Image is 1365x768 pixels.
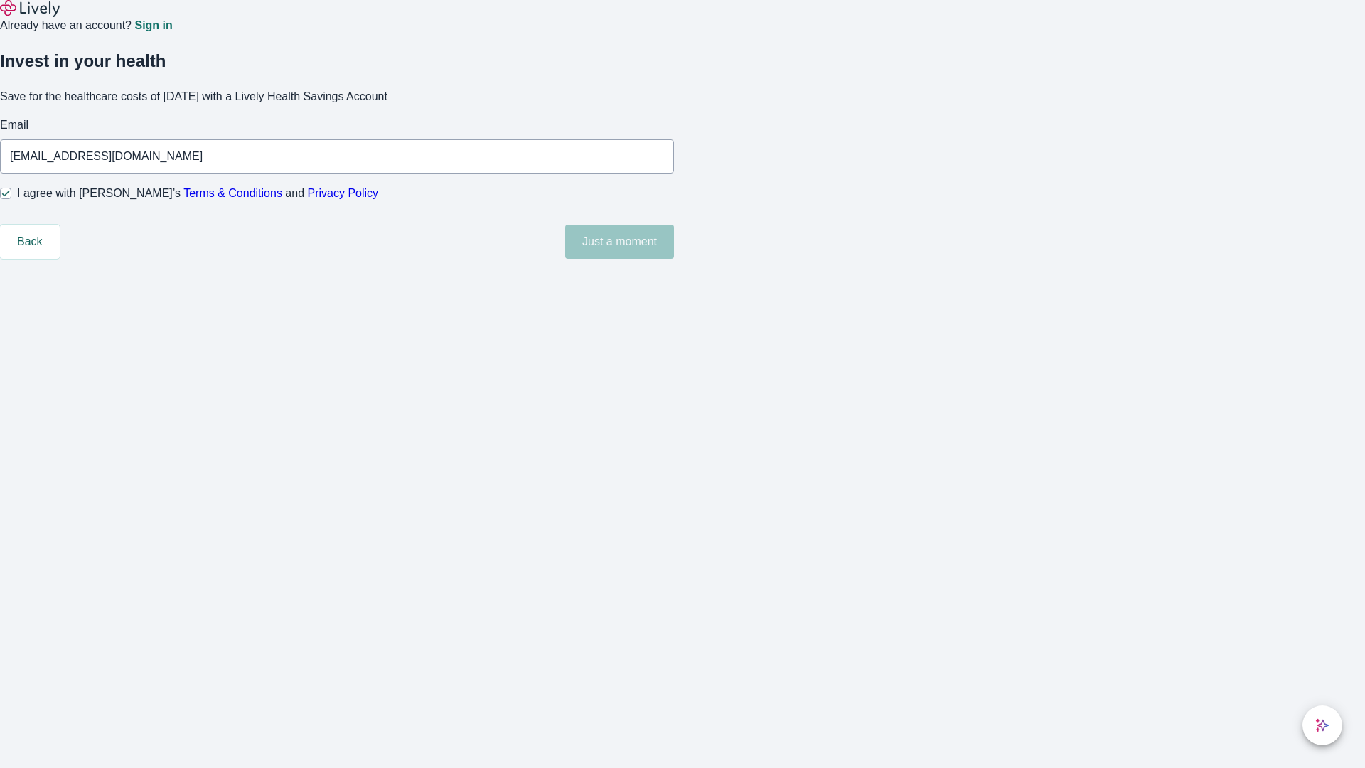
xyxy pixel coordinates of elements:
span: I agree with [PERSON_NAME]’s and [17,185,378,202]
a: Privacy Policy [308,187,379,199]
button: chat [1302,705,1342,745]
a: Terms & Conditions [183,187,282,199]
a: Sign in [134,20,172,31]
svg: Lively AI Assistant [1315,718,1329,732]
